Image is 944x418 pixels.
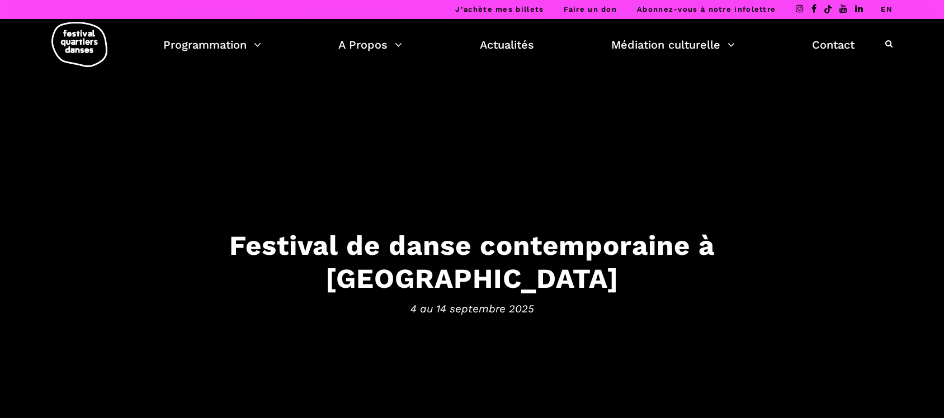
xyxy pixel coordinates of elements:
a: Programmation [163,35,261,54]
h3: Festival de danse contemporaine à [GEOGRAPHIC_DATA] [125,229,819,295]
a: EN [881,5,893,13]
a: Abonnez-vous à notre infolettre [637,5,776,13]
span: 4 au 14 septembre 2025 [125,300,819,317]
a: Médiation culturelle [611,35,735,54]
a: J’achète mes billets [455,5,544,13]
a: Actualités [480,35,534,54]
a: A Propos [338,35,402,54]
img: logo-fqd-med [51,22,107,67]
a: Faire un don [564,5,617,13]
a: Contact [812,35,855,54]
